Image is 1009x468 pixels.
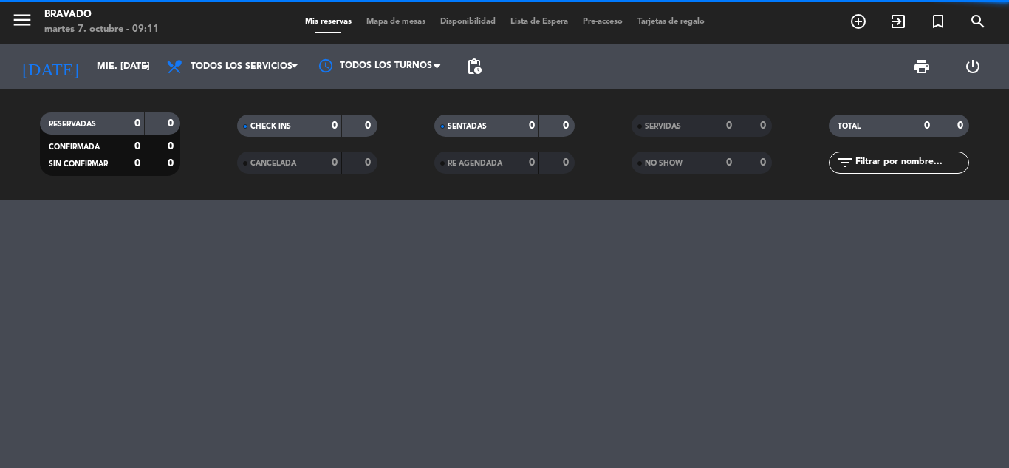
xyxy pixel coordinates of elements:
span: RESERVADAS [49,121,96,128]
strong: 0 [134,141,140,152]
span: pending_actions [465,58,483,75]
strong: 0 [760,157,769,168]
div: martes 7. octubre - 09:11 [44,22,159,37]
strong: 0 [726,157,732,168]
div: LOG OUT [947,44,998,89]
strong: 0 [168,118,177,129]
strong: 0 [957,121,966,131]
span: RE AGENDADA [448,160,502,167]
span: Tarjetas de regalo [630,18,712,26]
span: TOTAL [838,123,861,130]
button: menu [11,9,33,36]
span: SIN CONFIRMAR [49,160,108,168]
strong: 0 [134,158,140,169]
div: Bravado [44,7,159,22]
i: search [969,13,987,30]
span: Mapa de mesas [359,18,433,26]
i: turned_in_not [929,13,947,30]
span: CHECK INS [250,123,291,130]
strong: 0 [365,121,374,131]
strong: 0 [168,141,177,152]
strong: 0 [365,157,374,168]
span: Todos los servicios [191,61,293,72]
input: Filtrar por nombre... [854,155,968,171]
strong: 0 [726,121,732,131]
strong: 0 [332,121,338,131]
i: power_settings_new [964,58,982,75]
span: Pre-acceso [575,18,630,26]
span: Disponibilidad [433,18,503,26]
span: SENTADAS [448,123,487,130]
span: Lista de Espera [503,18,575,26]
i: filter_list [836,154,854,172]
strong: 0 [924,121,930,131]
strong: 0 [332,157,338,168]
span: Mis reservas [298,18,359,26]
strong: 0 [134,118,140,129]
strong: 0 [563,157,572,168]
span: print [913,58,931,75]
i: arrow_drop_down [137,58,155,75]
strong: 0 [563,121,572,131]
i: exit_to_app [889,13,907,30]
span: CONFIRMADA [49,143,100,151]
span: NO SHOW [645,160,683,167]
i: menu [11,9,33,31]
strong: 0 [529,121,535,131]
span: SERVIDAS [645,123,681,130]
strong: 0 [760,121,769,131]
strong: 0 [529,157,535,168]
i: [DATE] [11,50,89,83]
span: CANCELADA [250,160,296,167]
i: add_circle_outline [849,13,867,30]
strong: 0 [168,158,177,169]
